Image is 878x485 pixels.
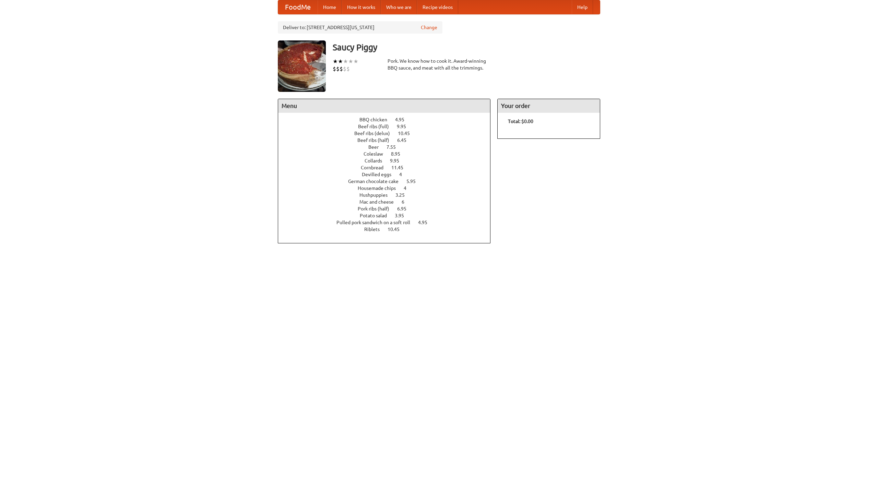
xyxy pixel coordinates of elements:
a: How it works [342,0,381,14]
a: Devilled eggs 4 [362,172,415,177]
span: 7.55 [387,144,403,150]
li: $ [333,65,336,73]
span: 6.45 [397,137,413,143]
a: FoodMe [278,0,318,14]
span: Mac and cheese [359,199,401,205]
span: 4.95 [395,117,411,122]
a: Who we are [381,0,417,14]
a: German chocolate cake 5.95 [348,179,428,184]
a: Collards 9.95 [365,158,412,163]
a: Pulled pork sandwich on a soft roll 4.95 [336,220,440,225]
span: Riblets [364,227,387,232]
span: 4 [399,172,409,177]
a: Hushpuppies 3.25 [359,192,417,198]
div: Deliver to: [STREET_ADDRESS][US_STATE] [278,21,442,34]
span: Devilled eggs [362,172,398,177]
span: Housemade chips [358,185,403,191]
a: Housemade chips 4 [358,185,419,191]
span: Hushpuppies [359,192,394,198]
li: ★ [353,58,358,65]
span: 6 [402,199,411,205]
span: Collards [365,158,389,163]
li: $ [336,65,340,73]
li: ★ [348,58,353,65]
a: Riblets 10.45 [364,227,412,232]
li: $ [343,65,346,73]
span: BBQ chicken [359,117,394,122]
a: Coleslaw 8.95 [364,151,413,157]
span: Potato salad [360,213,394,218]
a: Mac and cheese 6 [359,199,417,205]
span: 10.45 [398,131,417,136]
li: $ [340,65,343,73]
a: Recipe videos [417,0,458,14]
span: 3.25 [395,192,412,198]
li: ★ [343,58,348,65]
li: ★ [333,58,338,65]
span: Pulled pork sandwich on a soft roll [336,220,417,225]
span: 9.95 [390,158,406,163]
a: Potato salad 3.95 [360,213,417,218]
b: Total: $0.00 [508,119,533,124]
h4: Menu [278,99,490,113]
div: Pork. We know how to cook it. Award-winning BBQ sauce, and meat with all the trimmings. [388,58,490,71]
a: Beef ribs (delux) 10.45 [354,131,423,136]
span: 11.45 [391,165,410,170]
span: 6.95 [397,206,413,211]
a: Beef ribs (half) 6.45 [357,137,419,143]
a: Change [421,24,437,31]
span: Beer [368,144,385,150]
span: 4 [404,185,413,191]
h4: Your order [498,99,600,113]
span: 10.45 [388,227,406,232]
span: 3.95 [395,213,411,218]
span: Beef ribs (delux) [354,131,397,136]
li: ★ [338,58,343,65]
a: Cornbread 11.45 [361,165,416,170]
span: Beef ribs (half) [357,137,396,143]
a: Beer 7.55 [368,144,408,150]
a: Pork ribs (half) 6.95 [358,206,419,211]
span: German chocolate cake [348,179,405,184]
span: 5.95 [406,179,423,184]
a: Help [572,0,593,14]
li: $ [346,65,350,73]
span: Coleslaw [364,151,390,157]
span: Beef ribs (full) [358,124,396,129]
img: angular.jpg [278,40,326,92]
span: 9.95 [397,124,413,129]
span: 4.95 [418,220,434,225]
a: Home [318,0,342,14]
a: BBQ chicken 4.95 [359,117,417,122]
a: Beef ribs (full) 9.95 [358,124,419,129]
span: Pork ribs (half) [358,206,396,211]
span: Cornbread [361,165,390,170]
span: 8.95 [391,151,407,157]
h3: Saucy Piggy [333,40,600,54]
